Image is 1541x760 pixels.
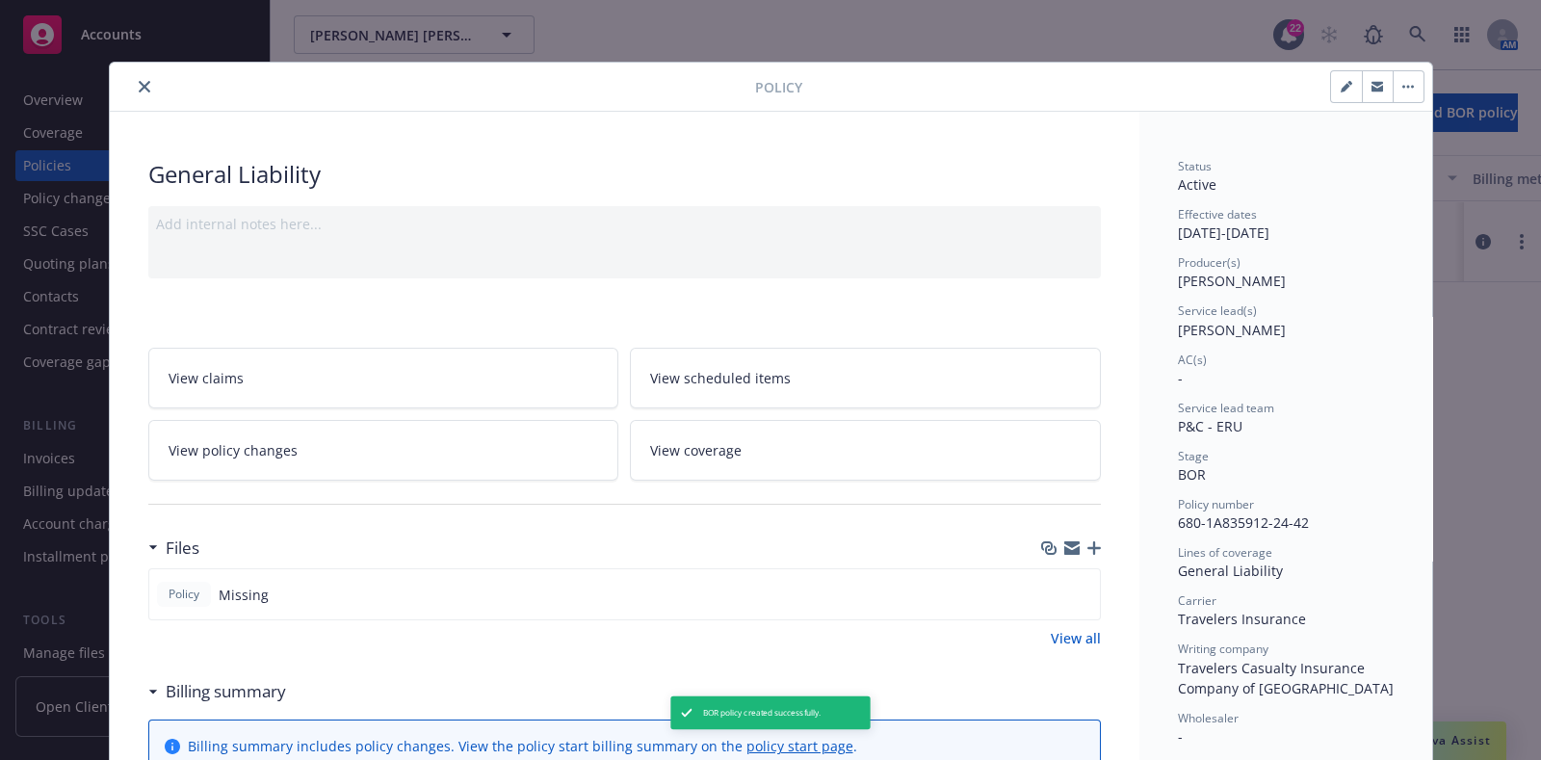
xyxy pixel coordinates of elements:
span: View policy changes [169,440,298,460]
span: Policy number [1178,496,1254,512]
span: Active [1178,175,1216,194]
div: Billing summary includes policy changes. View the policy start billing summary on the . [188,736,857,756]
span: Status [1178,158,1212,174]
span: Policy [755,77,802,97]
div: General Liability [148,158,1101,191]
span: Travelers Insurance [1178,610,1306,628]
span: P&C - ERU [1178,417,1242,435]
span: BOR [1178,465,1206,484]
span: Lines of coverage [1178,544,1272,561]
a: policy start page [746,737,853,755]
span: View scheduled items [650,368,791,388]
span: [PERSON_NAME] [1178,272,1286,290]
span: Service lead(s) [1178,302,1257,319]
a: View coverage [630,420,1101,481]
span: View claims [169,368,244,388]
span: [PERSON_NAME] [1178,321,1286,339]
span: Carrier [1178,592,1216,609]
span: 680-1A835912-24-42 [1178,513,1309,532]
span: Effective dates [1178,206,1257,223]
span: Producer(s) [1178,254,1241,271]
h3: Billing summary [166,679,286,704]
a: View policy changes [148,420,619,481]
span: Travelers Casualty Insurance Company of [GEOGRAPHIC_DATA] [1178,659,1394,697]
div: General Liability [1178,561,1394,581]
span: Writing company [1178,641,1268,657]
a: View scheduled items [630,348,1101,408]
a: View all [1051,628,1101,648]
span: View coverage [650,440,742,460]
div: Add internal notes here... [156,214,1093,234]
div: Files [148,536,199,561]
span: Missing [219,585,269,605]
span: Policy [165,586,203,603]
span: Service lead team [1178,400,1274,416]
span: AC(s) [1178,352,1207,368]
span: - [1178,727,1183,746]
button: close [133,75,156,98]
div: [DATE] - [DATE] [1178,206,1394,243]
span: Wholesaler [1178,710,1239,726]
span: Stage [1178,448,1209,464]
a: View claims [148,348,619,408]
div: Billing summary [148,679,286,704]
h3: Files [166,536,199,561]
span: - [1178,369,1183,387]
span: BOR policy created successfully. [703,707,822,719]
